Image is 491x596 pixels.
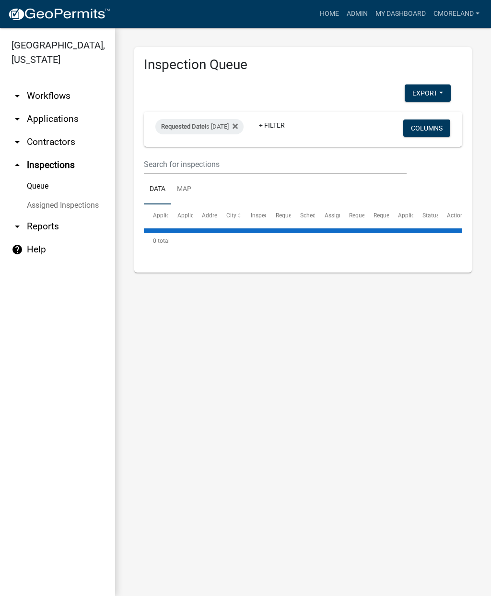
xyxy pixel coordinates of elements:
span: Application Type [177,212,221,219]
datatable-header-cell: Requestor Phone [364,204,389,227]
i: arrow_drop_down [12,90,23,102]
datatable-header-cell: Requested Date [266,204,291,227]
button: Export [405,84,451,102]
span: Assigned Inspector [325,212,374,219]
span: Application Description [398,212,458,219]
datatable-header-cell: Actions [438,204,462,227]
button: Columns [403,119,450,137]
input: Search for inspections [144,155,407,174]
div: is [DATE] [155,119,244,134]
datatable-header-cell: Address [193,204,217,227]
datatable-header-cell: Application Description [389,204,413,227]
div: 0 total [144,229,462,253]
span: Scheduled Time [300,212,341,219]
a: My Dashboard [372,5,430,23]
datatable-header-cell: Requestor Name [340,204,364,227]
i: arrow_drop_down [12,136,23,148]
i: arrow_drop_up [12,159,23,171]
datatable-header-cell: Assigned Inspector [315,204,339,227]
i: help [12,244,23,255]
datatable-header-cell: Inspection Type [242,204,266,227]
i: arrow_drop_down [12,221,23,232]
span: Requestor Phone [374,212,418,219]
a: Admin [343,5,372,23]
span: City [226,212,236,219]
datatable-header-cell: Application [144,204,168,227]
datatable-header-cell: Scheduled Time [291,204,315,227]
datatable-header-cell: City [217,204,242,227]
a: Data [144,174,171,205]
span: Requested Date [161,123,205,130]
a: cmoreland [430,5,483,23]
span: Address [202,212,223,219]
span: Status [422,212,439,219]
i: arrow_drop_down [12,113,23,125]
span: Application [153,212,183,219]
datatable-header-cell: Status [413,204,438,227]
span: Actions [447,212,467,219]
a: + Filter [251,117,292,134]
h3: Inspection Queue [144,57,462,73]
span: Requested Date [276,212,316,219]
datatable-header-cell: Application Type [168,204,193,227]
a: Map [171,174,197,205]
a: Home [316,5,343,23]
span: Requestor Name [349,212,392,219]
span: Inspection Type [251,212,292,219]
